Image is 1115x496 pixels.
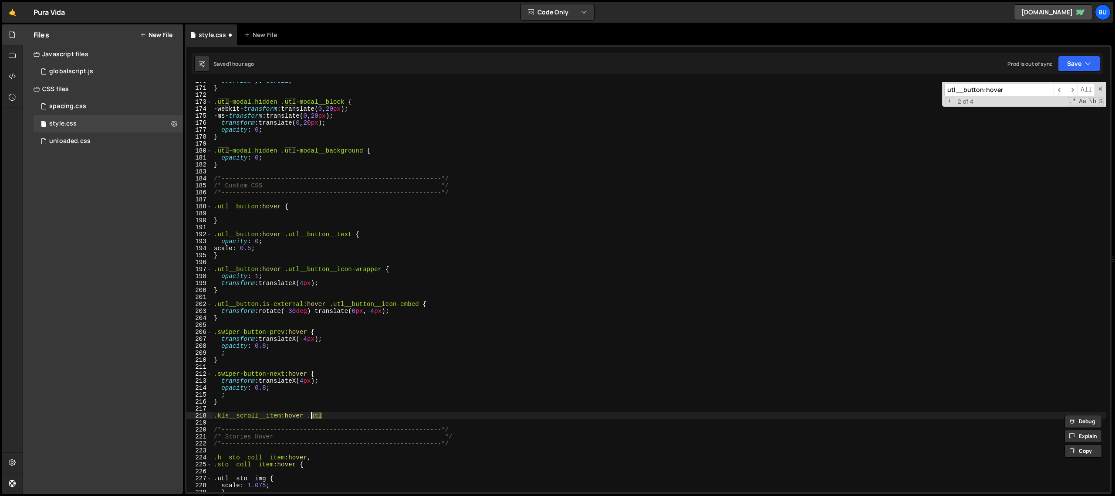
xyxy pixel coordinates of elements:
div: Saved [213,60,254,68]
div: 171 [186,85,212,92]
div: 188 [186,203,212,210]
div: 184 [186,175,212,182]
div: 197 [186,266,212,273]
div: 209 [186,350,212,357]
div: 213 [186,377,212,384]
div: 204 [186,315,212,322]
div: 218 [186,412,212,419]
div: 172 [186,92,212,99]
div: style.css [49,120,77,128]
div: 205 [186,322,212,329]
div: 198 [186,273,212,280]
div: 219 [186,419,212,426]
span: Toggle Replace mode [945,97,954,105]
div: 16149/43400.css [34,98,183,115]
div: 186 [186,189,212,196]
div: 200 [186,287,212,294]
div: 214 [186,384,212,391]
div: 178 [186,133,212,140]
div: 221 [186,433,212,440]
div: CSS files [23,80,183,98]
div: 216 [186,398,212,405]
div: 206 [186,329,212,336]
div: 181 [186,154,212,161]
div: 210 [186,357,212,364]
span: ​ [1054,84,1066,96]
div: 187 [186,196,212,203]
button: New File [140,31,172,38]
button: Copy [1064,445,1102,458]
div: 194 [186,245,212,252]
div: 189 [186,210,212,217]
span: 2 of 4 [954,98,977,105]
div: Pura Vida [34,7,65,17]
div: 182 [186,161,212,168]
a: [DOMAIN_NAME] [1014,4,1092,20]
div: 196 [186,259,212,266]
div: 199 [186,280,212,287]
a: 🤙 [2,2,23,23]
div: 193 [186,238,212,245]
button: Debug [1064,415,1102,428]
span: RegExp Search [1068,97,1077,106]
div: 217 [186,405,212,412]
div: 191 [186,224,212,231]
div: 179 [186,140,212,147]
div: Javascript files [23,45,183,63]
div: unloaded.css [49,137,91,145]
div: 16149/43398.css [34,115,183,132]
div: style.css [199,31,226,39]
div: 222 [186,440,212,447]
div: 175 [186,112,212,119]
div: 174 [186,105,212,112]
div: 192 [186,231,212,238]
div: 176 [186,119,212,126]
div: 183 [186,168,212,175]
div: 16149/43397.js [34,63,183,80]
div: 1 hour ago [229,60,254,68]
div: 229 [186,489,212,496]
div: 212 [186,370,212,377]
div: 208 [186,343,212,350]
button: Code Only [521,4,594,20]
div: 195 [186,252,212,259]
div: 173 [186,99,212,105]
div: 207 [186,336,212,343]
span: Alt-Enter [1078,84,1095,96]
div: 177 [186,126,212,133]
div: 227 [186,475,212,482]
div: spacing.css [49,102,86,110]
div: Prod is out of sync [1007,60,1053,68]
div: 211 [186,364,212,370]
div: 190 [186,217,212,224]
div: 185 [186,182,212,189]
button: Save [1058,56,1100,71]
div: New File [244,31,280,39]
a: Bu [1095,4,1111,20]
div: 203 [186,308,212,315]
div: 225 [186,461,212,468]
h2: Files [34,30,49,40]
div: 180 [186,147,212,154]
span: Whole Word Search [1088,97,1097,106]
div: 226 [186,468,212,475]
span: ​ [1066,84,1078,96]
div: 215 [186,391,212,398]
div: 224 [186,454,212,461]
span: CaseSensitive Search [1078,97,1087,106]
div: globalscript.js [49,68,93,75]
input: Search for [944,84,1054,96]
div: 220 [186,426,212,433]
span: Search In Selection [1098,97,1104,106]
div: 201 [186,294,212,301]
div: 223 [186,447,212,454]
div: 16149/43399.css [34,132,183,150]
button: Explain [1064,430,1102,443]
div: 228 [186,482,212,489]
div: 202 [186,301,212,308]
